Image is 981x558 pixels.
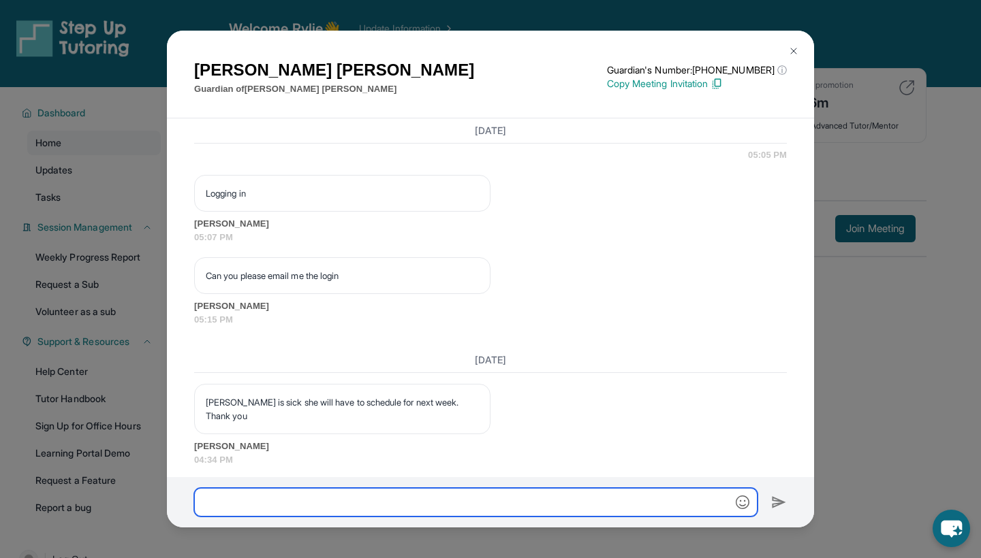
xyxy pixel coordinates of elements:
[194,299,787,313] span: [PERSON_NAME]
[206,269,479,282] p: Can you please email me the login
[194,124,787,137] h3: [DATE]
[771,494,787,510] img: Send icon
[194,453,787,467] span: 04:34 PM
[206,186,479,200] p: Logging in
[777,63,787,77] span: ⓘ
[206,395,479,423] p: [PERSON_NAME] is sick she will have to schedule for next week. Thank you
[194,313,787,327] span: 05:15 PM
[748,148,787,162] span: 05:05 PM
[194,58,474,82] h1: [PERSON_NAME] [PERSON_NAME]
[788,46,799,56] img: Close Icon
[194,217,787,231] span: [PERSON_NAME]
[933,510,970,547] button: chat-button
[711,78,723,90] img: Copy Icon
[607,63,787,77] p: Guardian's Number: [PHONE_NUMBER]
[194,440,787,453] span: [PERSON_NAME]
[194,353,787,367] h3: [DATE]
[194,231,787,244] span: 05:07 PM
[736,495,749,509] img: Emoji
[607,77,787,91] p: Copy Meeting Invitation
[194,82,474,96] p: Guardian of [PERSON_NAME] [PERSON_NAME]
